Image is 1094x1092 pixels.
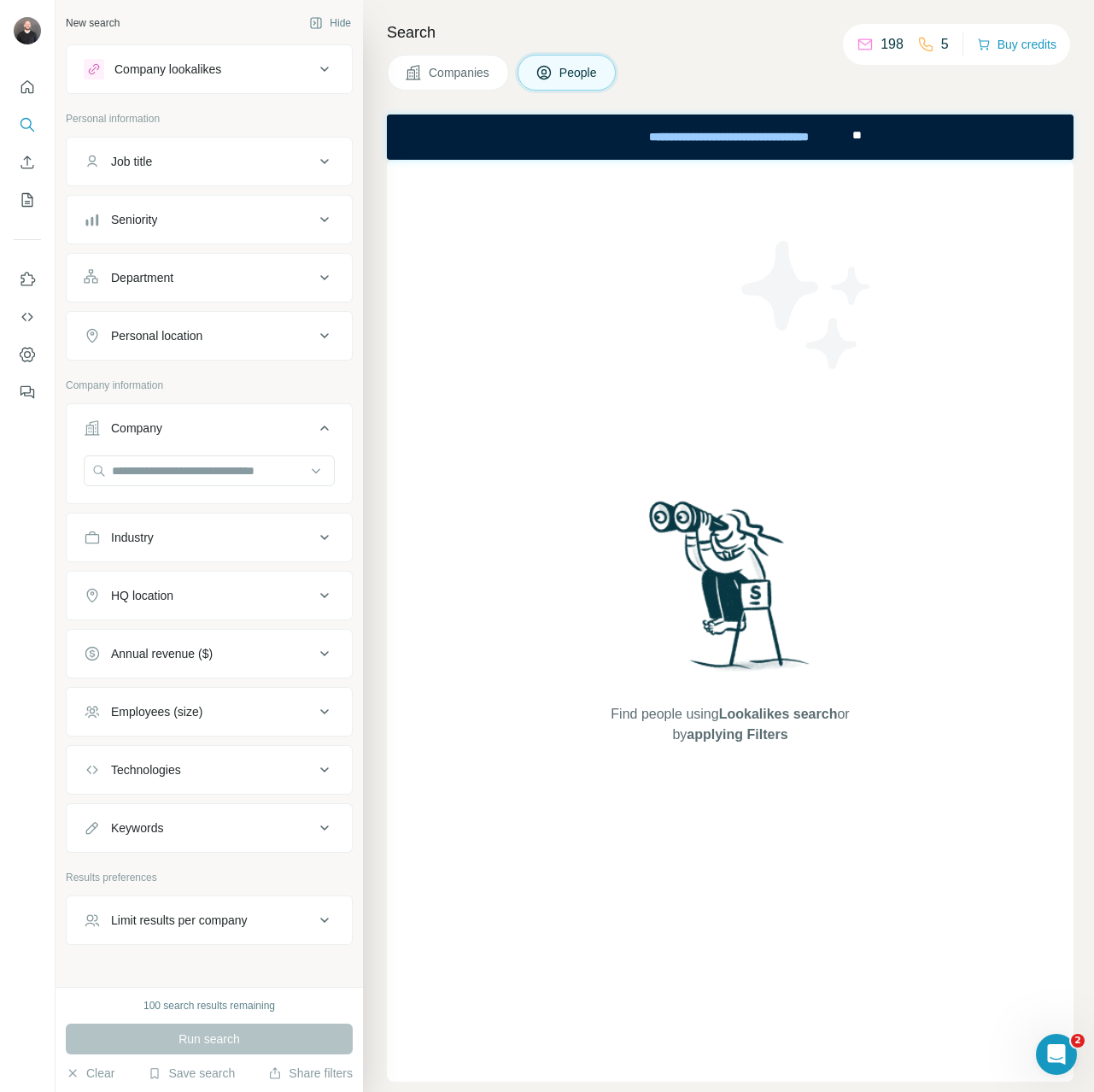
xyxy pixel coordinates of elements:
span: applying Filters [687,727,787,742]
button: Job title [67,141,352,182]
iframe: Banner [387,114,1074,160]
iframe: Intercom live chat [1036,1034,1077,1075]
button: Share filters [268,1065,353,1082]
div: Limit results per company [111,912,248,929]
button: Limit results per company [67,900,352,941]
div: Company [111,420,162,437]
p: Personal information [66,111,353,126]
p: Company information [66,378,353,393]
img: Surfe Illustration - Woman searching with binoculars [641,496,819,687]
h4: Search [387,21,1074,44]
div: New search [66,15,120,31]
button: Use Surfe API [14,302,41,332]
button: Quick start [14,72,41,103]
span: Lookalikes search [719,707,838,721]
button: Employees (size) [67,691,352,732]
button: Department [67,257,352,298]
button: Company [67,408,352,455]
div: Personal location [111,327,202,344]
img: Avatar [14,17,41,44]
p: Results preferences [66,870,353,885]
div: Technologies [111,761,181,778]
button: Clear [66,1065,114,1082]
div: Job title [111,153,152,170]
div: Company lookalikes [114,61,221,78]
div: Department [111,269,173,286]
div: 100 search results remaining [143,998,275,1013]
p: 5 [941,34,949,55]
div: HQ location [111,587,173,604]
span: Find people using or by [594,704,867,745]
button: Save search [148,1065,235,1082]
button: Hide [297,10,363,36]
p: 198 [880,34,904,55]
span: People [559,64,599,81]
div: Annual revenue ($) [111,645,213,662]
span: Companies [429,64,491,81]
button: HQ location [67,575,352,616]
button: Dashboard [14,339,41,370]
button: Annual revenue ($) [67,633,352,674]
button: Use Surfe on LinkedIn [14,264,41,295]
button: Buy credits [977,32,1056,56]
button: Company lookalikes [67,49,352,90]
button: Personal location [67,315,352,356]
span: 2 [1071,1034,1085,1048]
div: Industry [111,529,154,546]
div: Employees (size) [111,703,202,720]
button: Search [14,109,41,140]
div: Seniority [111,211,157,228]
img: Surfe Illustration - Stars [730,228,884,382]
button: Technologies [67,749,352,790]
button: My lists [14,185,41,215]
button: Keywords [67,807,352,848]
button: Seniority [67,199,352,240]
button: Feedback [14,377,41,408]
button: Industry [67,517,352,558]
button: Enrich CSV [14,147,41,178]
div: Keywords [111,819,163,837]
